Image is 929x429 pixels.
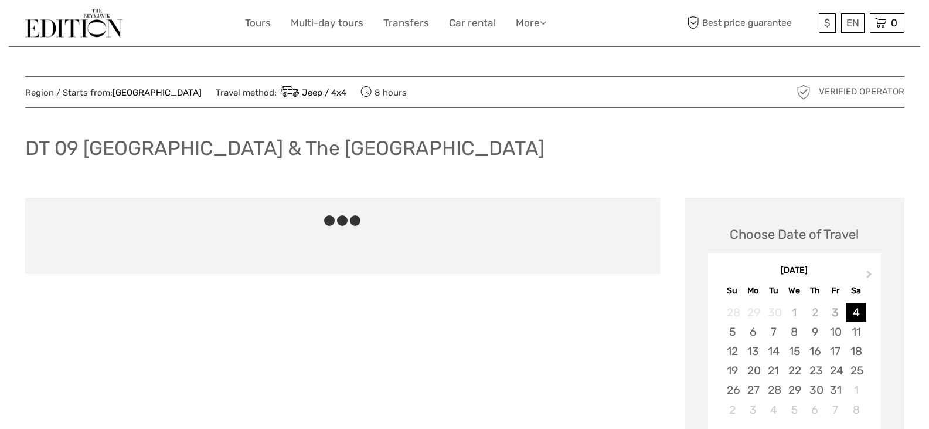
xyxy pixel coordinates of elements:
[743,322,763,342] div: Choose Monday, October 6th, 2025
[763,283,784,299] div: Tu
[784,342,804,361] div: Choose Wednesday, October 15th, 2025
[805,361,825,380] div: Choose Thursday, October 23rd, 2025
[784,303,804,322] div: Not available Wednesday, October 1st, 2025
[784,400,804,420] div: Choose Wednesday, November 5th, 2025
[25,87,202,99] span: Region / Starts from:
[449,15,496,32] a: Car rental
[245,15,271,32] a: Tours
[712,303,877,420] div: month 2025-10
[805,283,825,299] div: Th
[825,342,846,361] div: Choose Friday, October 17th, 2025
[794,83,813,102] img: verified_operator_grey_128.png
[763,322,784,342] div: Choose Tuesday, October 7th, 2025
[722,380,743,400] div: Choose Sunday, October 26th, 2025
[383,15,429,32] a: Transfers
[846,303,866,322] div: Choose Saturday, October 4th, 2025
[291,15,363,32] a: Multi-day tours
[805,322,825,342] div: Choose Thursday, October 9th, 2025
[824,17,831,29] span: $
[825,303,846,322] div: Not available Friday, October 3rd, 2025
[825,283,846,299] div: Fr
[846,400,866,420] div: Choose Saturday, November 8th, 2025
[784,283,804,299] div: We
[763,342,784,361] div: Choose Tuesday, October 14th, 2025
[846,342,866,361] div: Choose Saturday, October 18th, 2025
[825,361,846,380] div: Choose Friday, October 24th, 2025
[216,84,347,100] span: Travel method:
[825,380,846,400] div: Choose Friday, October 31st, 2025
[861,268,880,286] button: Next Month
[360,84,407,100] span: 8 hours
[277,87,347,98] a: Jeep / 4x4
[743,283,763,299] div: Mo
[825,322,846,342] div: Choose Friday, October 10th, 2025
[722,303,743,322] div: Not available Sunday, September 28th, 2025
[889,17,899,29] span: 0
[846,322,866,342] div: Choose Saturday, October 11th, 2025
[743,342,763,361] div: Choose Monday, October 13th, 2025
[113,87,202,98] a: [GEOGRAPHIC_DATA]
[763,380,784,400] div: Choose Tuesday, October 28th, 2025
[819,86,904,98] span: Verified Operator
[805,342,825,361] div: Choose Thursday, October 16th, 2025
[784,322,804,342] div: Choose Wednesday, October 8th, 2025
[743,400,763,420] div: Choose Monday, November 3rd, 2025
[763,361,784,380] div: Choose Tuesday, October 21st, 2025
[841,13,865,33] div: EN
[722,400,743,420] div: Choose Sunday, November 2nd, 2025
[846,283,866,299] div: Sa
[25,136,545,160] h1: DT 09 [GEOGRAPHIC_DATA] & The [GEOGRAPHIC_DATA]
[743,380,763,400] div: Choose Monday, October 27th, 2025
[722,322,743,342] div: Choose Sunday, October 5th, 2025
[805,303,825,322] div: Not available Thursday, October 2nd, 2025
[763,303,784,322] div: Not available Tuesday, September 30th, 2025
[685,13,816,33] span: Best price guarantee
[825,400,846,420] div: Choose Friday, November 7th, 2025
[722,342,743,361] div: Choose Sunday, October 12th, 2025
[805,400,825,420] div: Choose Thursday, November 6th, 2025
[805,380,825,400] div: Choose Thursday, October 30th, 2025
[846,361,866,380] div: Choose Saturday, October 25th, 2025
[846,380,866,400] div: Choose Saturday, November 1st, 2025
[722,283,743,299] div: Su
[25,9,122,38] img: The Reykjavík Edition
[784,380,804,400] div: Choose Wednesday, October 29th, 2025
[516,15,546,32] a: More
[708,265,881,277] div: [DATE]
[784,361,804,380] div: Choose Wednesday, October 22nd, 2025
[743,303,763,322] div: Not available Monday, September 29th, 2025
[722,361,743,380] div: Choose Sunday, October 19th, 2025
[763,400,784,420] div: Choose Tuesday, November 4th, 2025
[730,225,859,244] div: Choose Date of Travel
[743,361,763,380] div: Choose Monday, October 20th, 2025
